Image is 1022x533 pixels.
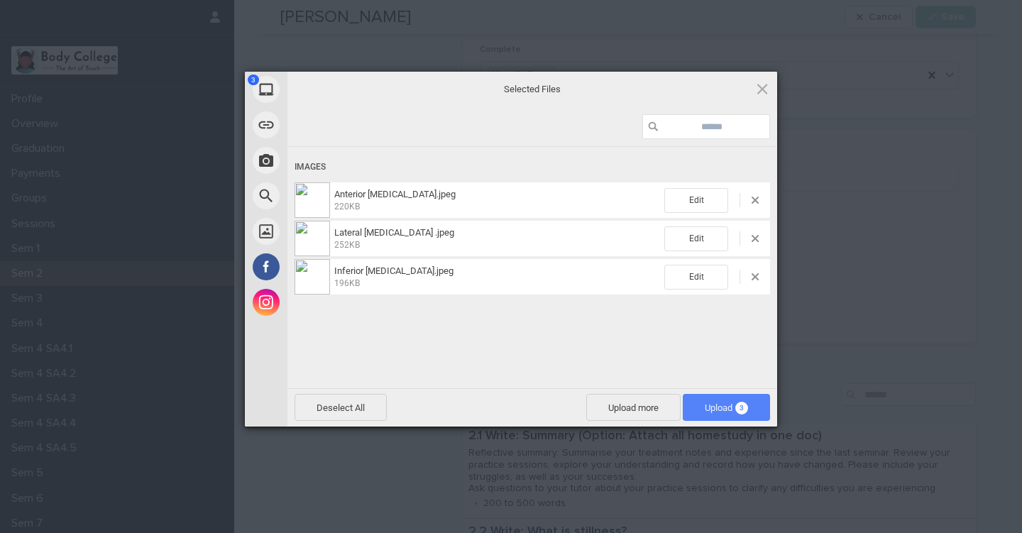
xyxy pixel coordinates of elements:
[330,189,664,212] span: Anterior Diaphragm.jpeg
[754,81,770,97] span: Click here or hit ESC to close picker
[664,265,728,290] span: Edit
[245,178,415,214] div: Web Search
[295,259,330,295] img: 55ac4e2c-9e1e-4d98-89f5-f3a40efd4d35
[390,82,674,95] span: Selected Files
[245,249,415,285] div: Facebook
[295,221,330,256] img: 9711457d-01c6-4f8c-8f8d-351eb6a3f274
[683,394,770,421] span: Upload
[334,189,456,199] span: Anterior [MEDICAL_DATA].jpeg
[586,394,681,421] span: Upload more
[295,182,330,218] img: 6c0516e4-f15f-4305-8f9b-b341973c92b3
[334,265,454,276] span: Inferior [MEDICAL_DATA].jpeg
[245,214,415,249] div: Unsplash
[330,227,664,251] span: Lateral Diaphragm .jpeg
[245,72,415,107] div: My Device
[334,202,360,211] span: 220KB
[664,226,728,251] span: Edit
[295,394,387,421] span: Deselect All
[705,402,748,413] span: Upload
[245,107,415,143] div: Link (URL)
[334,240,360,250] span: 252KB
[735,402,748,414] span: 3
[664,188,728,213] span: Edit
[245,285,415,320] div: Instagram
[248,75,259,85] span: 3
[245,143,415,178] div: Take Photo
[334,278,360,288] span: 196KB
[334,227,454,238] span: Lateral [MEDICAL_DATA] .jpeg
[330,265,664,289] span: Inferior Diaphragm.jpeg
[295,154,770,180] div: Images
